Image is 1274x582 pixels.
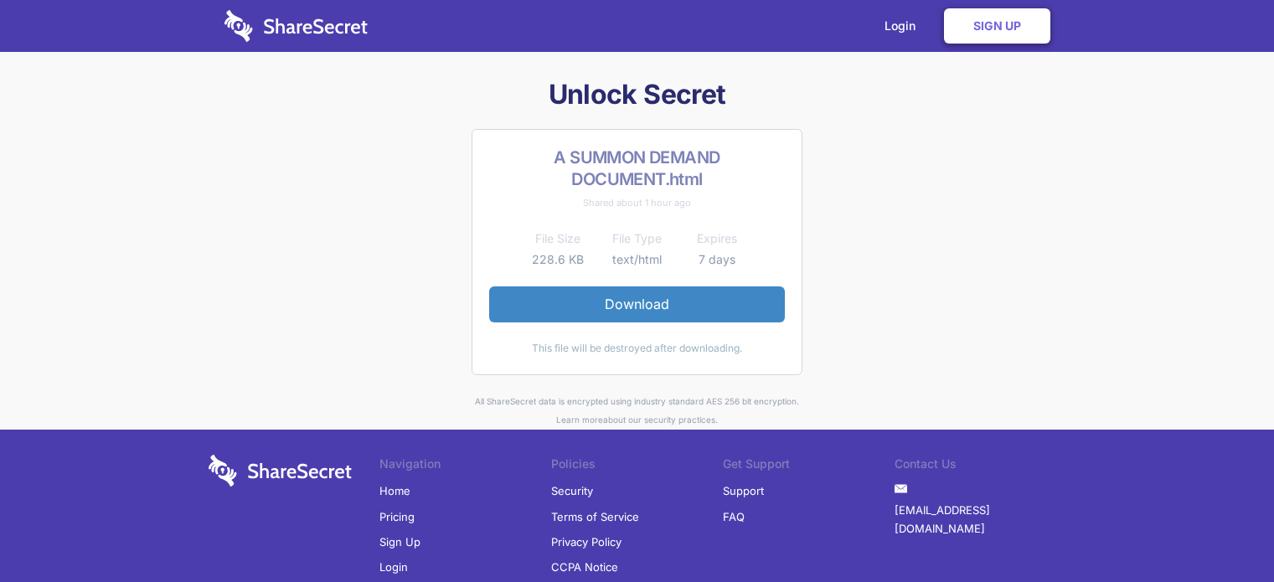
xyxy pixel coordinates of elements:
th: File Type [597,229,677,249]
li: Get Support [723,455,895,478]
a: FAQ [723,504,745,529]
a: [EMAIL_ADDRESS][DOMAIN_NAME] [895,497,1066,542]
td: text/html [597,250,677,270]
h1: Unlock Secret [202,77,1073,112]
li: Navigation [379,455,551,478]
div: This file will be destroyed after downloading. [489,339,785,358]
a: Security [551,478,593,503]
div: All ShareSecret data is encrypted using industry standard AES 256 bit encryption. about our secur... [202,392,1073,430]
th: Expires [677,229,756,249]
a: Support [723,478,764,503]
a: Privacy Policy [551,529,622,554]
div: Shared about 1 hour ago [489,193,785,212]
a: Sign Up [944,8,1050,44]
a: Login [379,554,408,579]
a: Home [379,478,410,503]
li: Contact Us [895,455,1066,478]
a: Learn more [556,415,603,425]
a: CCPA Notice [551,554,618,579]
h2: A SUMMON DEMAND DOCUMENT.html [489,147,785,190]
img: logo-wordmark-white-trans-d4663122ce5f474addd5e946df7df03e33cb6a1c49d2221995e7729f52c070b2.svg [209,455,352,487]
li: Policies [551,455,723,478]
a: Sign Up [379,529,420,554]
td: 228.6 KB [518,250,597,270]
th: File Size [518,229,597,249]
td: 7 days [677,250,756,270]
a: Download [489,286,785,322]
img: logo-wordmark-white-trans-d4663122ce5f474addd5e946df7df03e33cb6a1c49d2221995e7729f52c070b2.svg [224,10,368,42]
a: Pricing [379,504,415,529]
a: Terms of Service [551,504,639,529]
